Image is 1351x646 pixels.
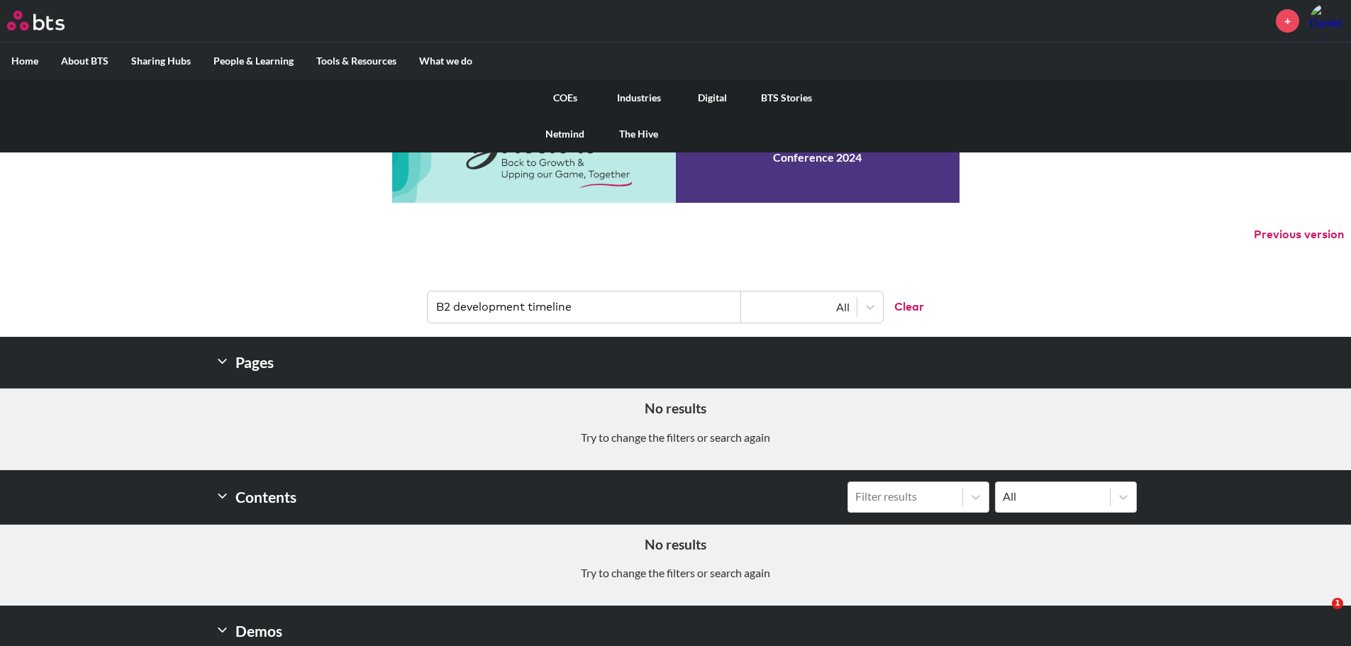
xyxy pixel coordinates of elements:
[11,535,1340,555] h5: No results
[1310,4,1344,38] img: Daniel Mausolf
[408,43,484,79] label: What we do
[748,299,850,315] div: All
[215,481,316,513] h2: Contents
[1310,4,1344,38] a: Profile
[11,430,1340,445] p: Try to change the filters or search again
[7,11,91,30] a: Go home
[120,43,202,79] label: Sharing Hubs
[11,565,1340,581] p: Try to change the filters or search again
[1332,598,1343,609] span: 1
[855,489,955,504] div: Filter results
[50,43,120,79] label: About BTS
[305,43,408,79] label: Tools & Resources
[202,43,305,79] label: People & Learning
[215,617,302,645] h2: Demos
[11,399,1340,418] h5: No results
[1003,489,1103,504] div: All
[1303,598,1337,632] iframe: Intercom live chat
[1254,227,1344,243] button: Previous version
[7,11,65,30] img: BTS Logo
[215,348,294,377] h2: Pages
[428,291,741,323] input: Find contents, pages and demos...
[1276,9,1299,33] a: +
[883,291,924,323] button: Clear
